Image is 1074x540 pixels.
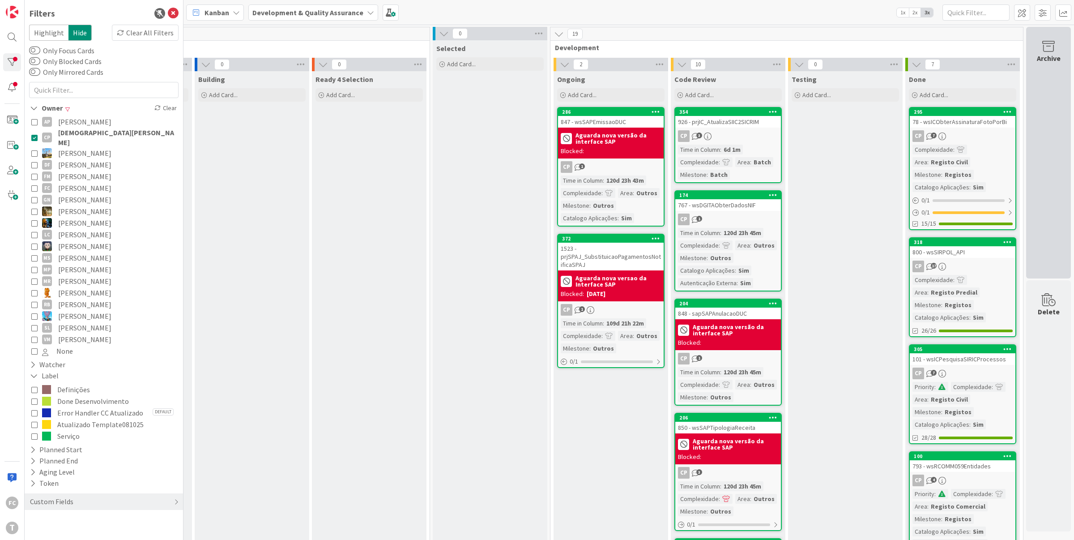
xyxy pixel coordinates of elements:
[31,419,176,430] button: Atualizado Template081025
[589,201,591,210] span: :
[675,108,781,128] div: 354926 - prjIC_AtualizaSIIC2SICRIM
[696,133,702,138] span: 3
[675,300,781,319] div: 204848 - sapSAPAnulacaoDUC
[910,452,1015,472] div: 100793 - wsRCOMM059Entidades
[591,201,616,210] div: Outros
[969,313,971,322] span: :
[209,91,238,99] span: Add Card...
[910,108,1015,128] div: 29578 - wsICObterAssinaturaFotoPorBi
[707,170,708,180] span: :
[579,163,585,169] span: 1
[561,318,603,328] div: Time in Column
[562,236,664,242] div: 372
[558,235,664,270] div: 3721523 - prjSPAJ_SubstituicaoPagamentosNotificaSPAJ
[941,407,942,417] span: :
[561,213,618,223] div: Catalogo Aplicações
[558,108,664,128] div: 286847 - wsSAPEmissaoDUC
[618,213,619,223] span: :
[31,334,176,345] button: VM [PERSON_NAME]
[29,370,60,381] div: Label
[31,159,176,171] button: DF [PERSON_NAME]
[719,157,720,167] span: :
[910,345,1015,365] div: 305101 - wsICPesquisaSIRICProcessos
[678,228,720,238] div: Time in Column
[601,331,603,341] span: :
[910,368,1015,379] div: CP
[912,275,953,285] div: Complexidade
[929,394,970,404] div: Registo Civil
[941,170,942,180] span: :
[719,240,720,250] span: :
[675,214,781,225] div: CP
[942,407,974,417] div: Registos
[31,322,176,334] button: SL [PERSON_NAME]
[927,287,929,297] span: :
[738,278,753,288] div: Sim
[31,345,176,357] button: None
[252,8,363,17] b: Development & Quality Assurance
[603,318,604,328] span: :
[57,384,90,395] span: Definições
[58,217,111,229] span: [PERSON_NAME]
[910,475,1015,486] div: CP
[678,392,707,402] div: Milestone
[58,159,111,171] span: [PERSON_NAME]
[942,170,974,180] div: Registos
[678,353,690,364] div: CP
[802,91,831,99] span: Add Card...
[58,264,111,275] span: [PERSON_NAME]
[29,46,40,55] button: Only Focus Cards
[29,103,64,114] div: Owner
[929,157,970,167] div: Registo Civil
[675,191,781,211] div: 174767 - wsDGITAObterDadosNIF
[29,359,66,370] div: Watcher
[910,353,1015,365] div: 101 - wsICPesquisaSIRICProcessos
[579,306,585,312] span: 1
[29,444,83,455] div: Planned Start
[971,182,986,192] div: Sim
[912,287,927,297] div: Area
[707,392,708,402] span: :
[42,241,52,251] img: LS
[675,130,781,142] div: CP
[910,238,1015,246] div: 318
[910,452,1015,460] div: 100
[29,467,76,478] div: Aging Level
[452,28,468,39] span: 0
[31,384,176,395] button: Definições
[679,192,781,198] div: 174
[914,239,1015,245] div: 318
[931,263,937,269] span: 17
[42,195,52,205] div: GN
[58,182,111,194] span: [PERSON_NAME]
[675,308,781,319] div: 848 - sapSAPAnulacaoDUC
[675,519,781,530] div: 0/1
[29,478,60,489] div: Token
[591,343,616,353] div: Outros
[326,91,355,99] span: Add Card...
[29,455,79,467] div: Planned End
[29,57,40,66] button: Only Blocked Cards
[693,324,778,336] b: Aguarda nova versão da interface SAP
[678,214,690,225] div: CP
[914,346,1015,352] div: 305
[912,300,941,310] div: Milestone
[921,219,936,228] span: 15/15
[696,355,702,361] span: 1
[57,419,144,430] span: Atualizado Template081025
[737,278,738,288] span: :
[205,7,229,18] span: Kanban
[675,108,781,116] div: 354
[927,394,929,404] span: :
[721,367,763,377] div: 120d 23h 45m
[214,59,230,70] span: 0
[674,75,716,84] span: Code Review
[447,60,476,68] span: Add Card...
[910,238,1015,258] div: 318800 - wsSIRPOL_API
[31,229,176,240] button: LC [PERSON_NAME]
[679,415,781,421] div: 206
[912,157,927,167] div: Area
[707,253,708,263] span: :
[56,345,73,357] span: None
[942,4,1010,21] input: Quick Filter...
